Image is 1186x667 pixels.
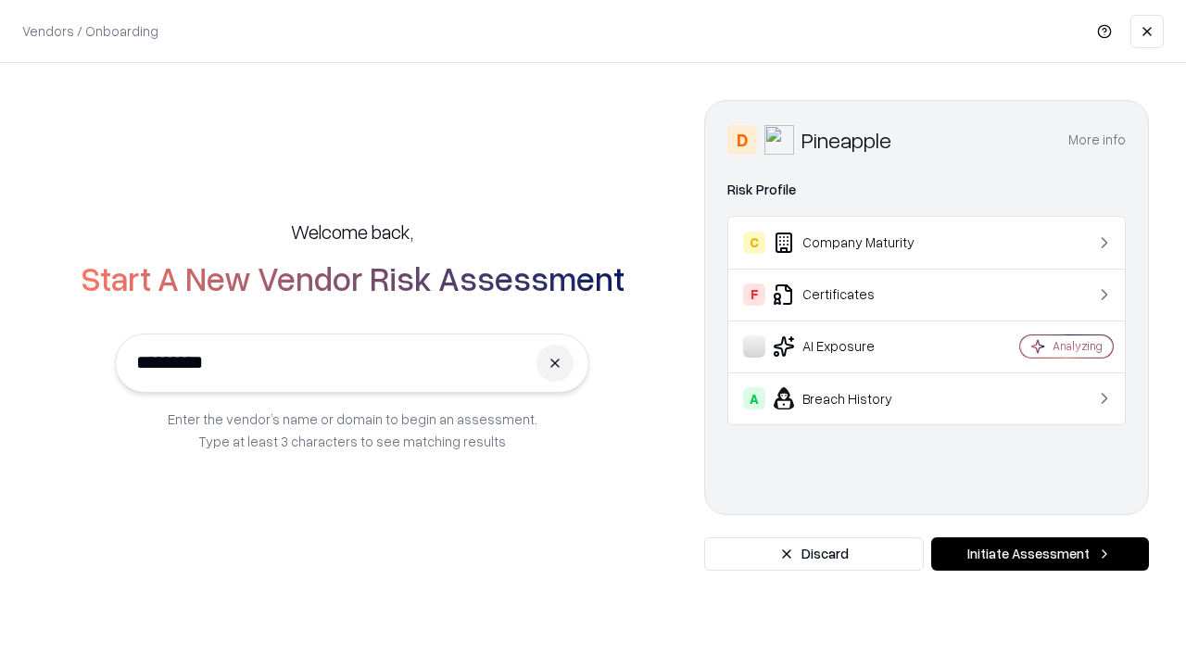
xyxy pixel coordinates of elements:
[801,125,891,155] div: Pineapple
[727,179,1126,201] div: Risk Profile
[81,259,625,296] h2: Start A New Vendor Risk Assessment
[168,408,537,452] p: Enter the vendor’s name or domain to begin an assessment. Type at least 3 characters to see match...
[743,232,965,254] div: Company Maturity
[743,387,765,409] div: A
[931,537,1149,571] button: Initiate Assessment
[704,537,924,571] button: Discard
[743,387,965,409] div: Breach History
[22,21,158,41] p: Vendors / Onboarding
[743,335,965,358] div: AI Exposure
[1068,123,1126,157] button: More info
[1053,338,1103,354] div: Analyzing
[291,219,413,245] h5: Welcome back,
[727,125,757,155] div: D
[743,283,965,306] div: Certificates
[743,283,765,306] div: F
[743,232,765,254] div: C
[764,125,794,155] img: Pineapple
